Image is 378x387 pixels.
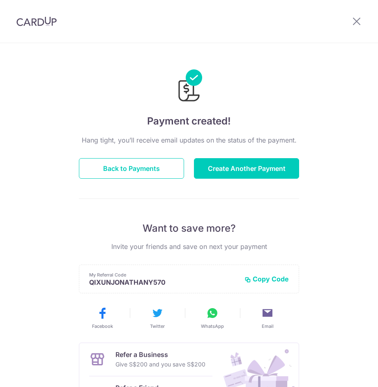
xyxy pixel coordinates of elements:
[188,306,237,329] button: WhatsApp
[194,158,299,179] button: Create Another Payment
[78,306,127,329] button: Facebook
[79,242,299,251] p: Invite your friends and save on next your payment
[115,350,205,359] p: Refer a Business
[16,16,57,26] img: CardUp
[79,222,299,235] p: Want to save more?
[89,278,238,286] p: QIXUNJONATHANY570
[79,135,299,145] p: Hang tight, you’ll receive email updates on the status of the payment.
[115,359,205,369] p: Give S$200 and you save S$200
[262,323,274,329] span: Email
[201,323,224,329] span: WhatsApp
[133,306,182,329] button: Twitter
[244,275,289,283] button: Copy Code
[79,158,184,179] button: Back to Payments
[150,323,165,329] span: Twitter
[92,323,113,329] span: Facebook
[79,114,299,129] h4: Payment created!
[243,306,292,329] button: Email
[89,272,238,278] p: My Referral Code
[176,69,202,104] img: Payments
